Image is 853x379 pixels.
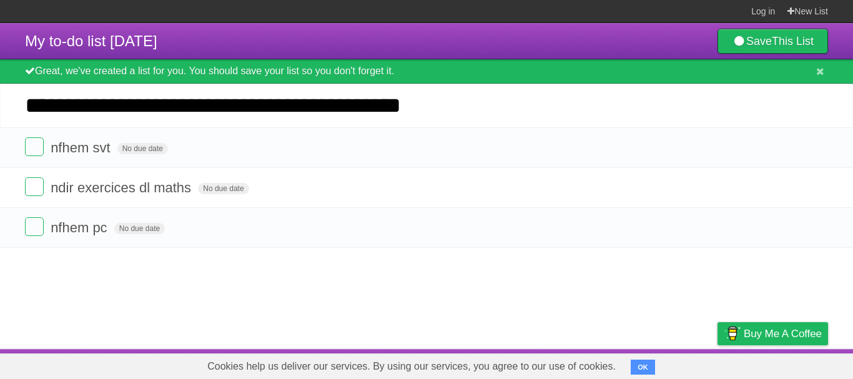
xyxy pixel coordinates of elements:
span: nfhem svt [51,140,113,155]
span: nfhem pc [51,220,111,235]
img: Buy me a coffee [724,323,741,344]
label: Done [25,217,44,236]
span: Cookies help us deliver our services. By using our services, you agree to our use of cookies. [195,354,628,379]
a: SaveThis List [717,29,828,54]
span: No due date [198,183,249,194]
a: Terms [659,352,686,376]
span: My to-do list [DATE] [25,32,157,49]
span: Buy me a coffee [744,323,822,345]
label: Done [25,177,44,196]
a: Buy me a coffee [717,322,828,345]
button: OK [631,360,655,375]
span: No due date [114,223,165,234]
a: Developers [593,352,643,376]
b: This List [772,35,814,47]
span: No due date [117,143,168,154]
label: Done [25,137,44,156]
a: Privacy [701,352,734,376]
a: Suggest a feature [749,352,828,376]
a: About [551,352,578,376]
span: ndir exercices dl maths [51,180,194,195]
